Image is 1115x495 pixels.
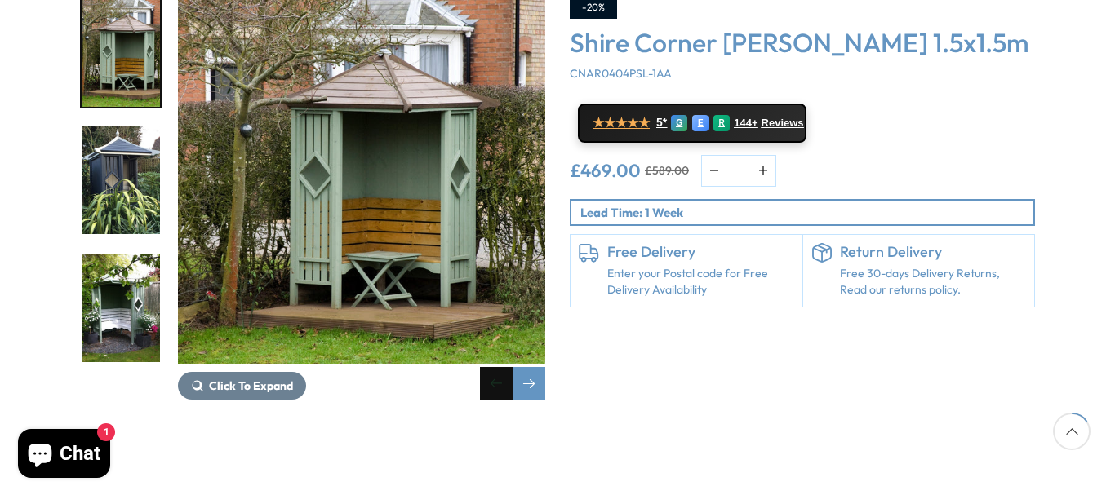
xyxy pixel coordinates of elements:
[80,252,162,364] div: 6 / 14
[607,243,794,261] h6: Free Delivery
[645,165,689,176] del: £589.00
[713,115,730,131] div: R
[671,115,687,131] div: G
[570,66,672,81] span: CNAR0404PSL-1AA
[692,115,709,131] div: E
[570,161,641,179] ins: £469.00
[840,266,1027,298] p: Free 30-days Delivery Returns, Read our returns policy.
[13,429,115,482] inbox-online-store-chat: Shopify online store chat
[209,378,293,393] span: Click To Expand
[734,117,757,130] span: 144+
[178,372,306,400] button: Click To Expand
[607,266,794,298] a: Enter your Postal code for Free Delivery Availability
[593,115,650,130] span: ★★★★★
[570,27,1035,58] h3: Shire Corner [PERSON_NAME] 1.5x1.5m
[840,243,1027,261] h6: Return Delivery
[480,367,513,400] div: Previous slide
[580,204,1033,221] p: Lead Time: 1 Week
[80,125,162,236] div: 5 / 14
[578,104,806,143] a: ★★★★★ 5* G E R 144+ Reviews
[82,254,160,362] img: CornerArbour_7_3ee9eac6-8220-4793-922a-41a6a2e9254c_200x200.jpg
[513,367,545,400] div: Next slide
[762,117,804,130] span: Reviews
[82,126,160,235] img: CornerArbour_6_84fe0f49-0820-477c-9282-6f4f68c05e2c_200x200.jpg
